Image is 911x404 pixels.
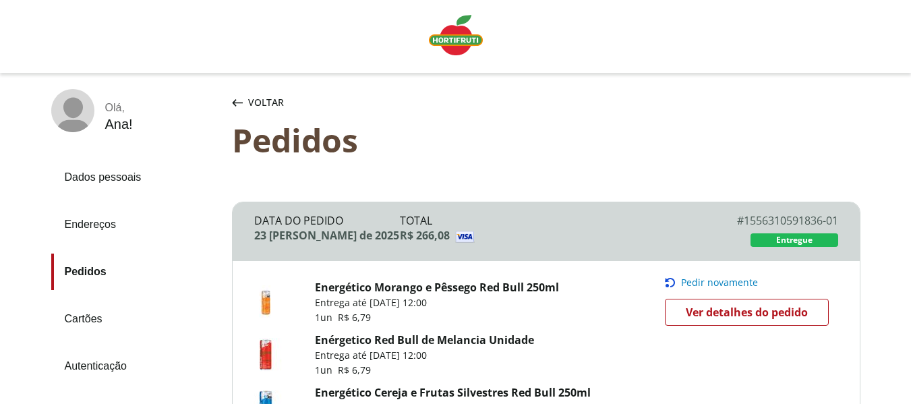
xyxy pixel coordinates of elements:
[51,254,221,290] a: Pedidos
[400,228,692,243] div: R$ 266,08
[692,213,838,228] div: # 1556310591836-01
[315,311,338,324] span: 1 un
[254,213,401,228] div: Data do Pedido
[338,364,371,376] span: R$ 6,79
[315,364,338,376] span: 1 un
[232,121,860,158] div: Pedidos
[776,235,813,246] span: Entregue
[423,9,488,63] a: Logo
[51,159,221,196] a: Dados pessoais
[248,96,284,109] span: Voltar
[455,231,725,243] img: Visa
[249,338,283,372] img: Enérgetico Red Bull de Melancia Unidade
[254,228,401,243] div: 23 [PERSON_NAME] de 2025
[51,206,221,243] a: Endereços
[229,89,287,116] button: Voltar
[51,348,221,384] a: Autenticação
[315,280,559,295] a: Energético Morango e Pêssego Red Bull 250ml
[315,385,591,400] a: Energético Cereja e Frutas Silvestres Red Bull 250ml
[51,301,221,337] a: Cartões
[315,296,559,310] p: Entrega até [DATE] 12:00
[249,285,283,319] img: Energético Morango e Pêssego Red Bull 250ml
[105,117,133,132] div: Ana !
[105,102,133,114] div: Olá ,
[338,311,371,324] span: R$ 6,79
[315,333,534,347] a: Enérgetico Red Bull de Melancia Unidade
[665,299,829,326] a: Ver detalhes do pedido
[686,302,808,322] span: Ver detalhes do pedido
[400,213,692,228] div: Total
[665,277,837,288] button: Pedir novamente
[315,349,534,362] p: Entrega até [DATE] 12:00
[429,15,483,55] img: Logo
[681,277,758,288] span: Pedir novamente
